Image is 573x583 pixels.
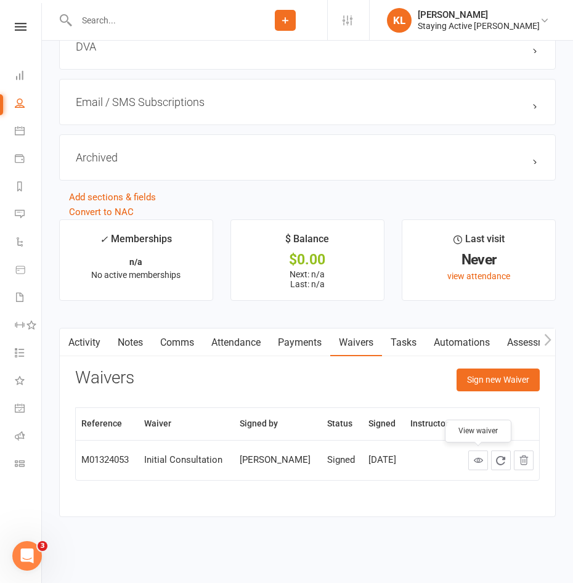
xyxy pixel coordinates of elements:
a: What's New [15,368,43,396]
div: [PERSON_NAME] [418,9,540,20]
i: ✓ [100,234,108,245]
a: Automations [425,328,498,357]
div: Never [413,253,544,266]
div: Signed [327,455,357,465]
iframe: Intercom live chat [12,541,42,571]
strong: n/a [129,257,142,267]
a: Notes [109,328,152,357]
a: Reports [15,174,43,202]
span: 3 [38,541,47,551]
div: [PERSON_NAME] [240,455,316,465]
a: Class kiosk mode [15,451,43,479]
a: Roll call kiosk mode [15,423,43,451]
a: Add sections & fields [69,192,156,203]
th: Signed by [234,408,322,439]
div: Memberships [100,231,172,254]
div: [DATE] [368,455,399,465]
div: Initial Consultation [144,455,229,465]
a: Attendance [203,328,269,357]
div: Last visit [453,231,505,253]
a: Comms [152,328,203,357]
div: KL [387,8,412,33]
button: Sign new Waiver [457,369,540,391]
input: Search... [73,12,243,29]
div: M01324053 [81,455,133,465]
th: Reference [76,408,139,439]
p: Next: n/a Last: n/a [242,269,373,289]
a: Convert to NAC [69,206,134,218]
h3: DVA [76,40,539,53]
th: Status [322,408,363,439]
h3: Waivers [75,369,134,388]
a: view attendance [447,271,510,281]
a: Payments [15,146,43,174]
div: $0.00 [242,253,373,266]
a: Dashboard [15,63,43,91]
a: General attendance kiosk mode [15,396,43,423]
a: Activity [60,328,109,357]
h3: Email / SMS Subscriptions [76,96,539,108]
a: Calendar [15,118,43,146]
th: Instructor [405,408,458,439]
div: $ Balance [285,231,329,253]
a: Payments [269,328,330,357]
th: Waiver [139,408,234,439]
a: Product Sales [15,257,43,285]
div: Staying Active [PERSON_NAME] [418,20,540,31]
a: Waivers [330,328,382,357]
a: People [15,91,43,118]
a: Tasks [382,328,425,357]
span: No active memberships [91,270,181,280]
h3: Archived [76,151,539,164]
th: Signed [363,408,404,439]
